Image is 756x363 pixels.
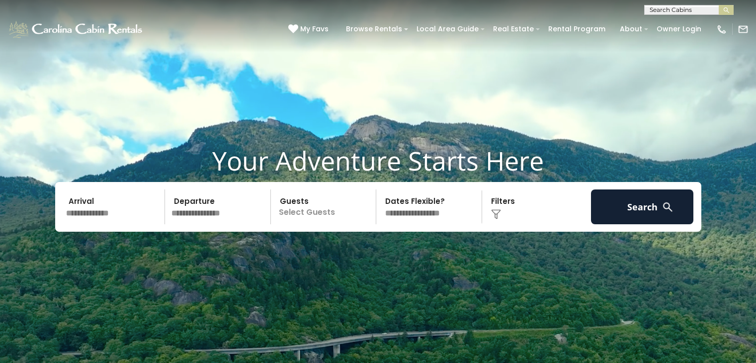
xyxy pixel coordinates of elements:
img: White-1-1-2.png [7,19,145,39]
span: My Favs [300,24,329,34]
a: Local Area Guide [412,21,484,37]
a: Owner Login [652,21,706,37]
p: Select Guests [274,189,376,224]
img: search-regular-white.png [662,201,674,213]
img: phone-regular-white.png [716,24,727,35]
a: Real Estate [488,21,539,37]
h1: Your Adventure Starts Here [7,145,749,176]
img: filter--v1.png [491,209,501,219]
a: About [615,21,647,37]
button: Search [591,189,694,224]
a: Browse Rentals [341,21,407,37]
img: mail-regular-white.png [738,24,749,35]
a: My Favs [288,24,331,35]
a: Rental Program [543,21,610,37]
